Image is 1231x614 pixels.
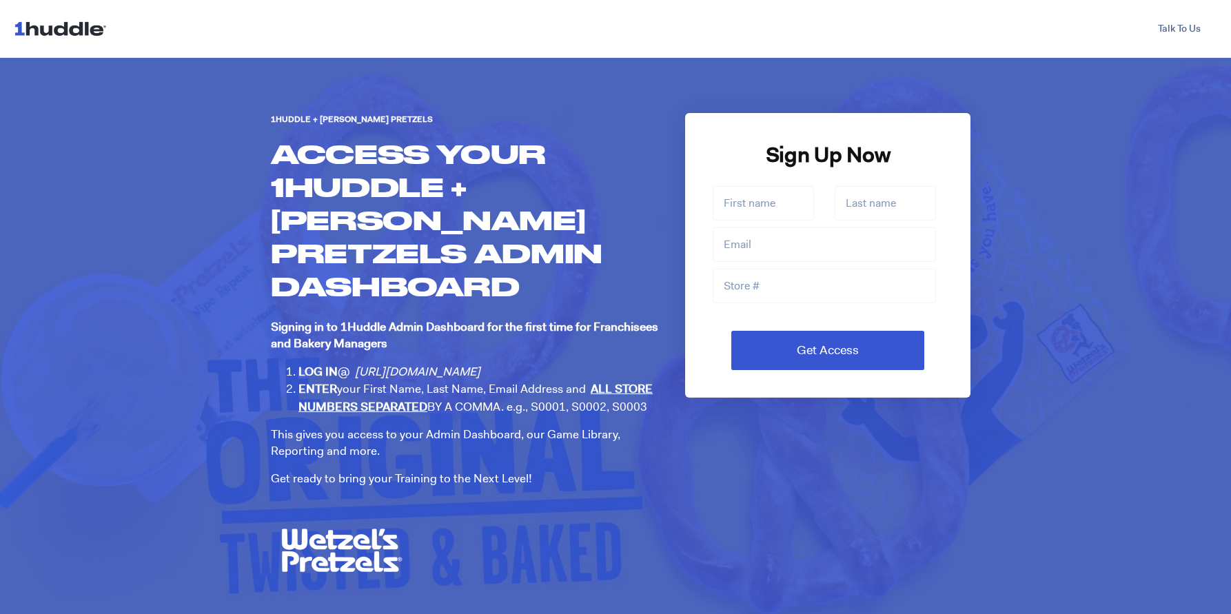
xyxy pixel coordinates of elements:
h2: Sign Up Now [713,141,943,170]
input: Email [713,227,936,262]
input: Last name [835,186,936,221]
div: Navigation Menu [126,17,1217,41]
li: your First Name, Last Name, Email Address and BY A COMMA. e.g., S0001, S0002, S0003 [298,380,664,416]
img: Wetzels Pretzels white [271,525,409,577]
p: This gives you access to your Admin Dashboard, our Game Library, Reporting and more. [271,427,664,460]
strong: LOG IN [298,364,338,379]
a: Talk To Us [1141,17,1217,41]
input: Store # [713,269,936,303]
h6: 1Huddle + [PERSON_NAME] Pretzels [271,113,664,126]
input: Get Access [731,331,924,370]
h1: ACCESS YOUR 1HUDDLE + [PERSON_NAME] PRETZELS ADMIN DASHBOARD [271,137,664,303]
li: @ [298,363,664,381]
strong: ENTER [298,381,337,396]
strong: Signing in to 1Huddle Admin Dashboard for the first time for Franchisees and Bakery Managers [271,319,658,351]
img: 1huddle [14,15,112,41]
strong: ALL STORE NUMBERS SEPARATED [298,381,653,414]
p: Get ready to bring your Training to the Next Level! [271,471,664,487]
a: [URL][DOMAIN_NAME] [355,364,480,379]
input: First name [713,186,814,221]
